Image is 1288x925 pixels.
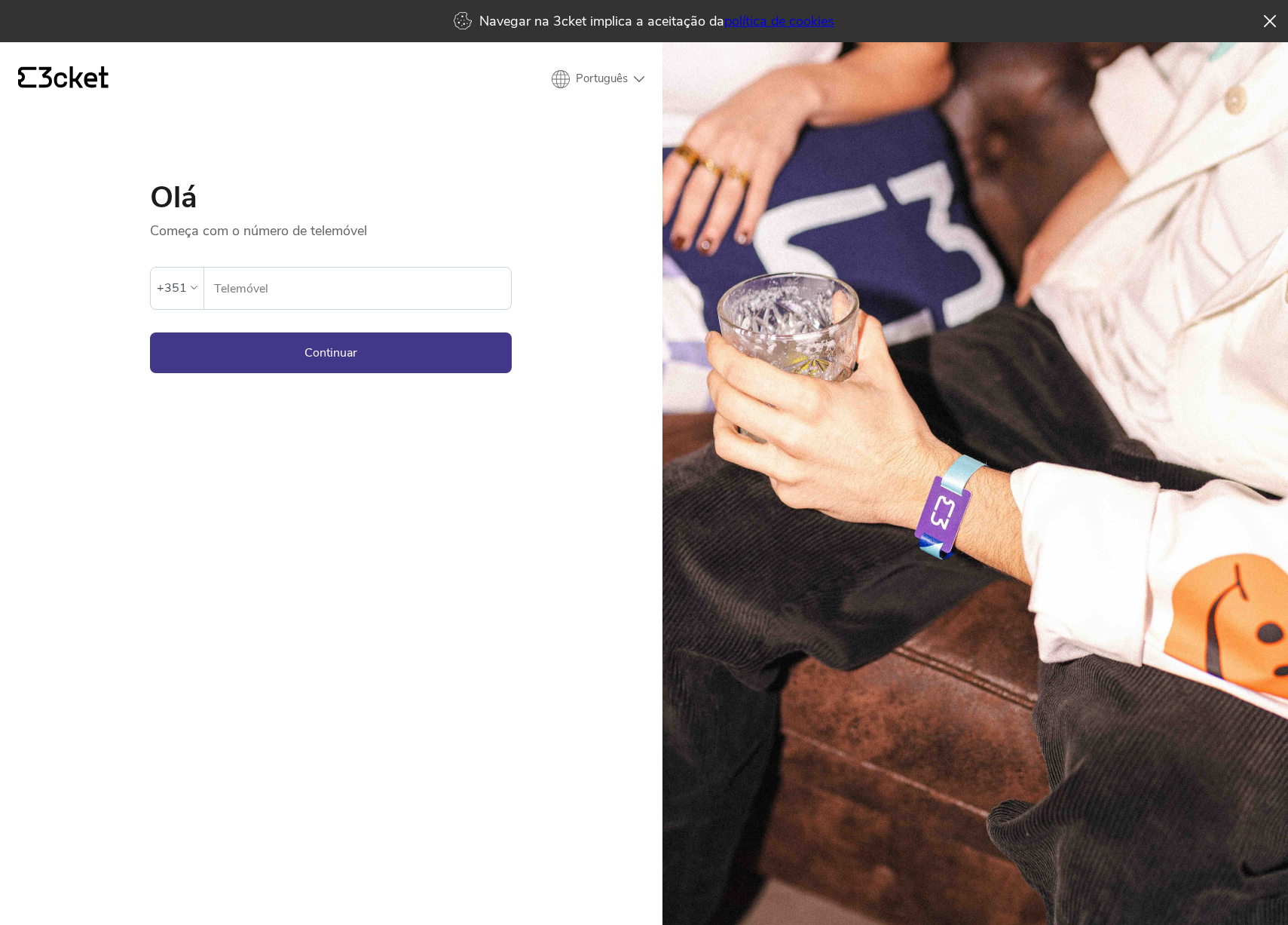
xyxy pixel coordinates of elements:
p: Navegar na 3cket implica a aceitação da [479,12,834,30]
g: {' '} [18,67,36,88]
input: Telemóvel [213,268,511,309]
a: política de cookies [724,12,834,30]
button: Continuar [150,332,512,373]
div: +351 [157,277,187,299]
h1: Olá [150,182,512,213]
a: {' '} [18,66,109,92]
p: Começa com o número de telemóvel [150,213,512,240]
label: Telemóvel [204,268,511,310]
